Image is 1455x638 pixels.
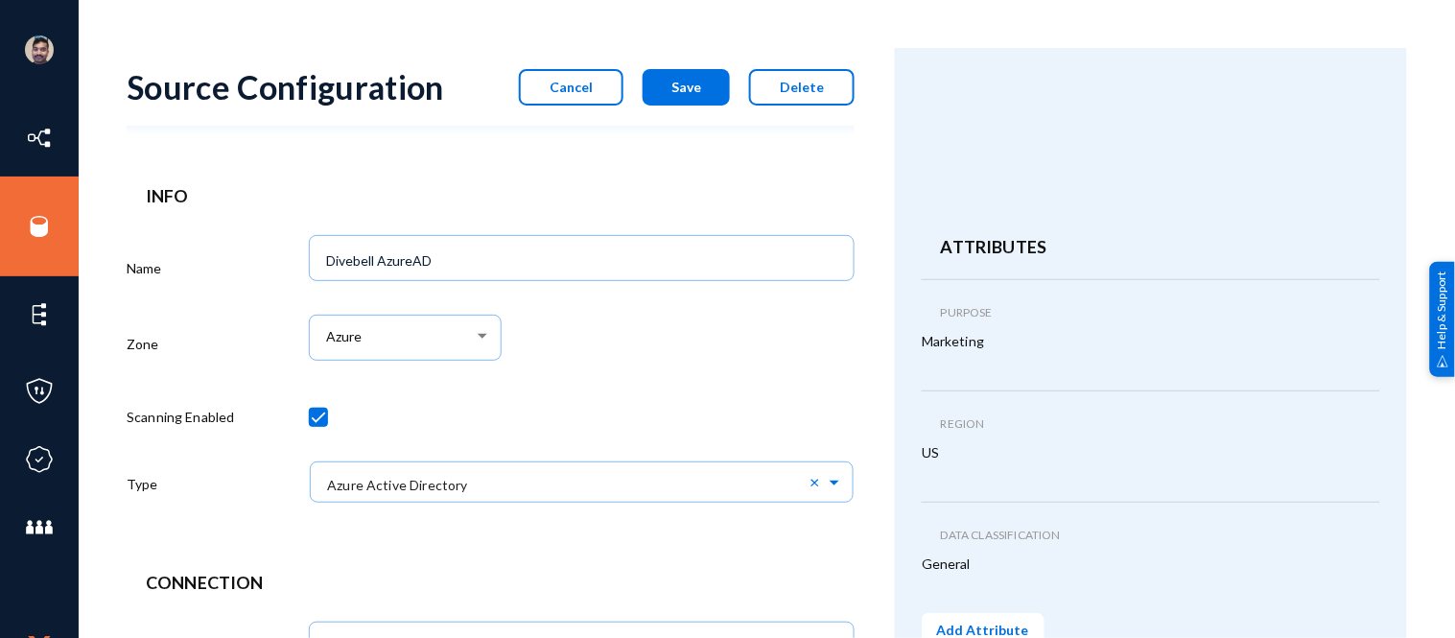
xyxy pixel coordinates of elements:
[643,69,730,106] button: Save
[127,67,444,106] div: Source Configuration
[671,79,701,95] span: Save
[922,331,984,354] span: Marketing
[550,79,593,95] span: Cancel
[941,415,1361,433] header: Region
[810,473,826,490] span: Clear all
[25,124,54,153] img: icon-inventory.svg
[1430,261,1455,376] div: Help & Support
[127,334,159,354] label: Zone
[25,35,54,64] img: ACg8ocK1ZkZ6gbMmCU1AeqPIsBvrTWeY1xNXvgxNjkUXxjcqAiPEIvU=s96-c
[326,329,362,345] span: Azure
[127,407,235,427] label: Scanning Enabled
[780,79,824,95] span: Delete
[519,69,623,106] button: Cancel
[146,183,835,209] header: Info
[146,570,835,596] header: Connection
[941,234,1361,260] header: Attributes
[749,69,855,106] button: Delete
[25,377,54,406] img: icon-policies.svg
[25,513,54,542] img: icon-members.svg
[922,554,971,577] span: General
[127,258,162,278] label: Name
[25,445,54,474] img: icon-compliance.svg
[25,212,54,241] img: icon-sources.svg
[922,442,939,465] span: US
[127,474,158,494] label: Type
[25,300,54,329] img: icon-elements.svg
[941,527,1361,544] header: Data Classification
[1437,355,1449,367] img: help_support.svg
[937,622,1029,638] span: Add Attribute
[941,304,1361,321] header: Purpose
